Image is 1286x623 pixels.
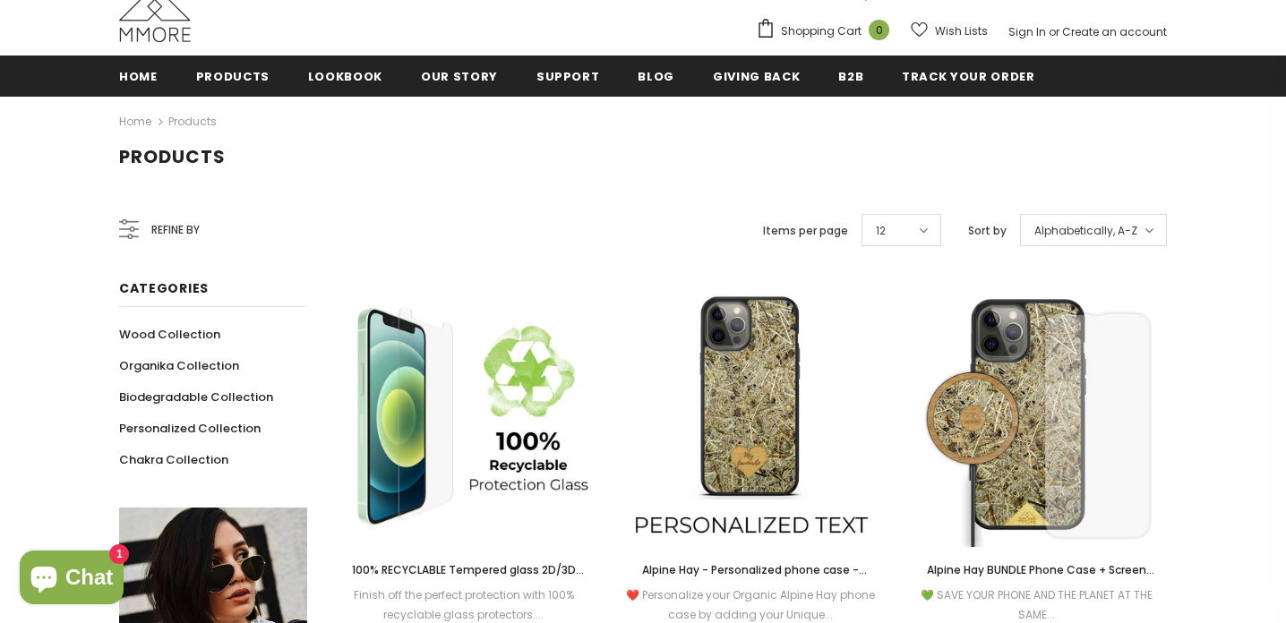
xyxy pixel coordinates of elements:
span: Alpine Hay BUNDLE Phone Case + Screen Protector + Alpine Hay Wireless Charger [927,562,1154,597]
a: Alpine Hay BUNDLE Phone Case + Screen Protector + Alpine Hay Wireless Charger [907,560,1167,580]
span: Chakra Collection [119,451,228,468]
span: Track your order [902,68,1034,85]
a: Products [196,55,270,96]
a: Giving back [713,55,800,96]
a: B2B [838,55,863,96]
span: Personalized Collection [119,420,261,437]
a: Biodegradable Collection [119,381,273,413]
a: Shopping Cart 0 [756,18,898,45]
span: 0 [869,20,889,40]
a: Products [168,114,217,129]
span: 100% RECYCLABLE Tempered glass 2D/3D screen protector [352,562,584,597]
span: Blog [638,68,674,85]
a: Our Story [421,55,498,96]
span: Shopping Cart [781,22,862,40]
span: Alpine Hay - Personalized phone case - Personalized gift [642,562,867,597]
span: Alphabetically, A-Z [1034,222,1137,240]
span: Giving back [713,68,800,85]
label: Items per page [763,222,848,240]
span: Our Story [421,68,498,85]
span: Home [119,68,158,85]
span: 12 [876,222,886,240]
span: Lookbook [308,68,382,85]
span: Refine by [151,220,200,240]
span: Organika Collection [119,357,239,374]
a: Home [119,55,158,96]
a: Wish Lists [911,15,988,47]
a: Create an account [1062,24,1167,39]
a: support [536,55,600,96]
span: support [536,68,600,85]
a: Wood Collection [119,319,220,350]
span: Biodegradable Collection [119,388,273,405]
a: 100% RECYCLABLE Tempered glass 2D/3D screen protector [334,560,594,580]
inbox-online-store-chat: Shopify online store chat [14,550,129,609]
span: Products [196,68,270,85]
span: or [1049,24,1059,39]
a: Organika Collection [119,350,239,381]
span: Categories [119,279,209,297]
a: Chakra Collection [119,444,228,475]
a: Lookbook [308,55,382,96]
a: Sign In [1008,24,1046,39]
span: Wood Collection [119,326,220,343]
span: Wish Lists [935,22,988,40]
a: Alpine Hay - Personalized phone case - Personalized gift [621,560,880,580]
label: Sort by [968,222,1007,240]
a: Home [119,111,151,132]
span: Products [119,144,226,169]
a: Track your order [902,55,1034,96]
span: B2B [838,68,863,85]
a: Personalized Collection [119,413,261,444]
a: Blog [638,55,674,96]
